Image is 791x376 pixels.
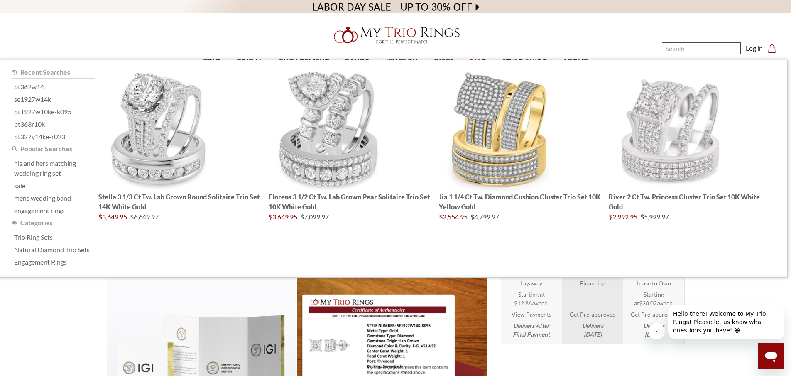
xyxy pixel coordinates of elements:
[196,49,229,76] a: TRIO
[385,57,418,67] span: JEWELRY
[555,49,595,76] a: ABOUT
[203,57,221,67] span: TRIO
[639,300,672,307] span: $28.02/week
[229,22,561,49] a: My Trio Rings
[513,321,550,339] em: Delivers After Final Payment
[377,49,425,76] a: JEWELRY
[520,279,542,288] strong: Layaway
[758,343,784,369] iframe: Button to launch messaging window
[584,331,602,338] span: [DATE]
[229,49,271,76] a: BRIDAL
[329,22,462,49] img: My Trio Rings
[626,290,681,307] span: Starting at .
[643,321,664,339] em: Delivers
[501,260,561,344] li: Layaway
[580,279,605,288] strong: Financing
[768,43,781,53] a: Cart with 0 items
[433,57,453,67] span: GIFTS
[668,305,784,339] iframe: Message from company
[279,57,329,67] span: ENGAGEMENT
[512,310,551,319] a: View Payments
[461,49,494,76] a: SALE
[562,260,622,344] li: Affirm
[426,49,461,76] a: GIFTS
[469,57,486,68] span: SALE
[237,57,263,67] span: BRIDAL
[570,310,616,319] a: Get Pre-approved
[271,49,337,76] a: ENGAGEMENT
[624,260,684,344] li: Katapult
[637,279,671,288] strong: Lease to Own
[563,57,588,67] span: ABOUT
[582,321,603,339] em: Delivers
[768,44,776,53] svg: cart.cart_preview
[494,49,554,76] a: STYLE GUIDE
[648,323,665,339] iframe: Close message
[514,290,549,307] span: Starting at $12.86/week.
[502,57,547,68] span: STYLE GUIDE
[746,43,763,53] a: Log in
[631,310,677,319] a: Get Pre-approved
[345,57,369,67] span: BANDS
[662,42,741,54] input: Search and use arrows or TAB to navigate results
[337,49,377,76] a: BANDS
[645,331,663,338] span: [DATE]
